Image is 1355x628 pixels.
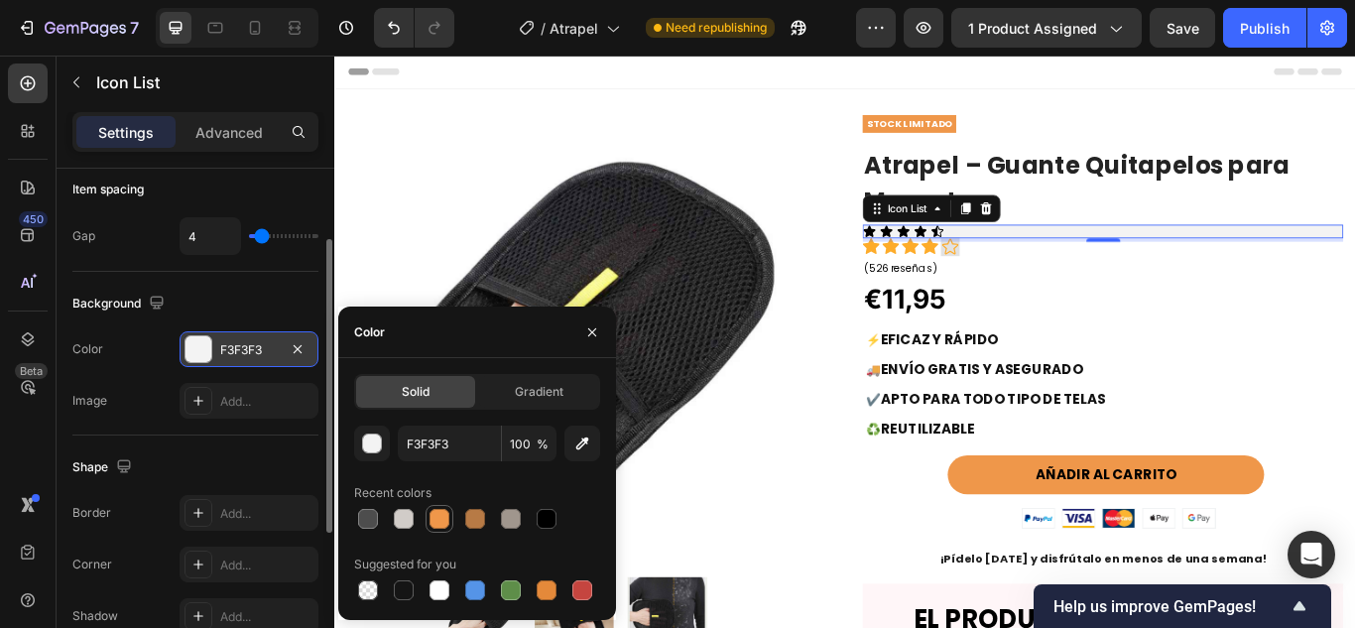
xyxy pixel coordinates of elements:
span: ¡Pídelo [DATE] y disfrútalo en menos de una semana! [705,577,1085,596]
button: 7 [8,8,148,48]
div: Gap [72,227,95,245]
div: Add... [220,608,313,626]
iframe: Design area [334,56,1355,628]
div: Image [72,392,107,410]
div: €11,95 [615,260,714,311]
p: 7 [130,16,139,40]
div: Beta [15,363,48,379]
img: Alt Image [801,528,1027,552]
span: Solid [402,383,430,401]
span: 🚚 [619,356,636,376]
div: Add... [220,557,313,574]
input: Eg: FFFFFF [398,426,501,461]
div: Border [72,504,111,522]
button: Save [1150,8,1215,48]
span: / [541,18,546,39]
button: Publish [1223,8,1306,48]
p: ENVÍO GRATIS Y ASEGURADO [619,354,899,378]
div: Corner [72,556,112,573]
span: ✔️ [619,391,636,411]
p: STOCK LIMITADO [617,71,722,88]
button: Show survey - Help us improve GemPages! [1053,594,1311,618]
h1: Atrapel – Guante Quitapelos para Mascotas [615,106,1175,193]
span: 1 product assigned [968,18,1097,39]
p: EFICAZ Y RÁPIDO [619,319,899,343]
div: AÑADIR AL CARRITO [817,477,982,501]
div: Shape [72,454,136,481]
div: Add... [220,505,313,523]
div: Color [354,323,385,341]
span: % [537,436,549,453]
div: Undo/Redo [374,8,454,48]
span: Need republishing [666,19,767,37]
p: APTO PARA TODO TIPO DE TELAS [619,389,899,413]
button: 1 product assigned [951,8,1142,48]
span: Gradient [515,383,563,401]
div: Background [72,291,169,317]
div: Recent colors [354,484,431,502]
p: Settings [98,122,154,143]
div: Item spacing [72,181,144,198]
span: (526 reseñas) [617,239,701,256]
span: ⚡ [619,321,636,341]
p: Icon List [96,70,310,94]
div: Add... [220,393,313,411]
div: Suggested for you [354,556,456,573]
div: Icon List [640,170,694,188]
span: Save [1167,20,1199,37]
p: REUTILIZABLE [619,424,899,447]
div: F3F3F3 [220,341,278,359]
div: Shadow [72,607,118,625]
div: Color [72,340,103,358]
div: Open Intercom Messenger [1288,531,1335,578]
div: Publish [1240,18,1290,39]
p: Advanced [195,122,263,143]
span: Help us improve GemPages! [1053,597,1288,616]
span: Atrapel [550,18,598,39]
div: 450 [19,211,48,227]
input: Auto [181,218,240,254]
button: AÑADIR AL CARRITO [714,466,1083,512]
span: ♻️ [619,426,636,445]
